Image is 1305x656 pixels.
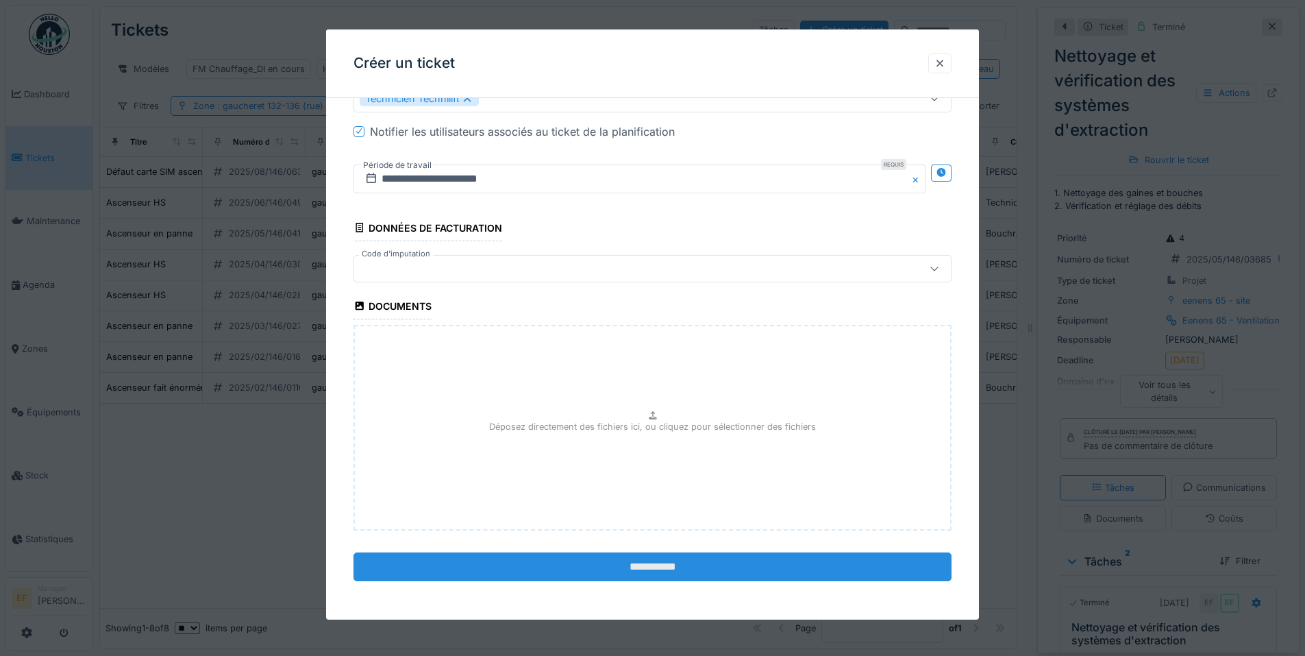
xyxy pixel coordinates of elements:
label: Code d'imputation [359,248,433,260]
h3: Créer un ticket [353,55,455,72]
p: Déposez directement des fichiers ici, ou cliquez pour sélectionner des fichiers [489,420,816,433]
label: Période de travail [362,158,433,173]
div: Documents [353,296,432,319]
button: Close [910,165,925,193]
div: Notifier les utilisateurs associés au ticket de la planification [370,123,675,140]
div: Technicien Technilift [360,91,479,106]
div: Données de facturation [353,218,502,241]
div: Requis [881,159,906,170]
